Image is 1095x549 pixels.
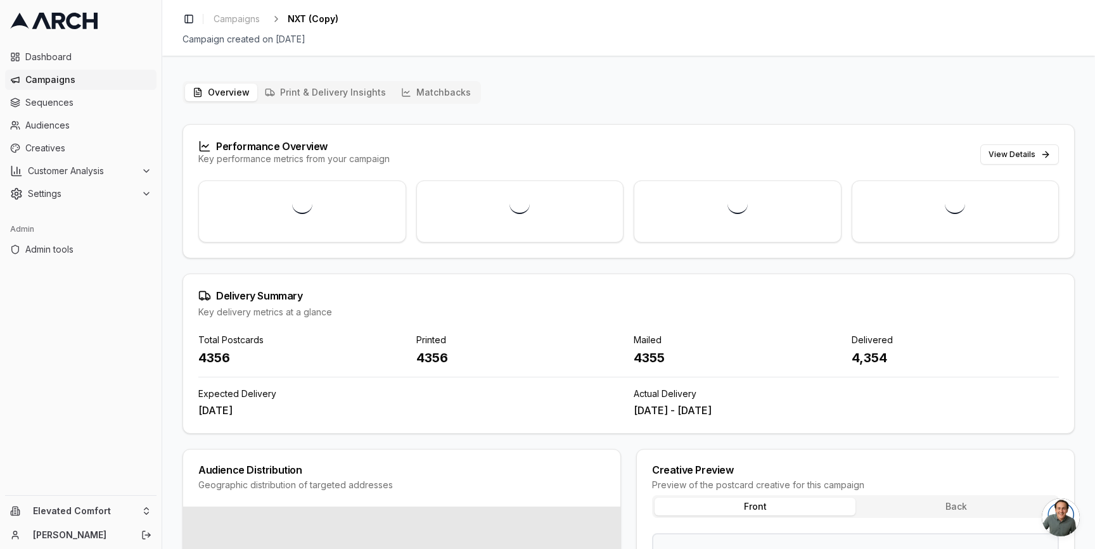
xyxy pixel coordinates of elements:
div: Total Postcards [198,334,406,346]
span: Campaigns [25,73,151,86]
a: Audiences [5,115,157,136]
div: 4,354 [852,349,1060,367]
button: Customer Analysis [5,161,157,181]
a: Creatives [5,138,157,158]
button: Back [855,498,1056,515]
div: Performance Overview [198,140,390,153]
span: Admin tools [25,243,151,256]
div: Printed [416,334,624,346]
span: Creatives [25,142,151,155]
a: Sequences [5,92,157,113]
button: View Details [980,144,1059,165]
div: Campaign created on [DATE] [182,33,1075,46]
button: Print & Delivery Insights [257,84,394,101]
a: Campaigns [208,10,265,28]
span: Audiences [25,119,151,132]
div: [DATE] [198,403,624,418]
div: Audience Distribution [198,465,605,475]
span: Dashboard [25,51,151,63]
span: Settings [28,187,136,200]
div: [DATE] - [DATE] [634,403,1059,418]
a: Campaigns [5,70,157,90]
div: 4356 [198,349,406,367]
a: Open chat [1042,498,1080,536]
div: Mailed [634,334,842,346]
div: Creative Preview [652,465,1059,475]
button: Settings [5,184,157,204]
div: Geographic distribution of targeted addresses [198,479,605,491]
button: Elevated Comfort [5,501,157,521]
div: Key delivery metrics at a glance [198,306,1059,319]
a: Dashboard [5,47,157,67]
div: Key performance metrics from your campaign [198,153,390,165]
div: 4355 [634,349,842,367]
a: [PERSON_NAME] [33,529,127,541]
button: Front [655,498,855,515]
div: 4356 [416,349,624,367]
span: Sequences [25,96,151,109]
a: Admin tools [5,239,157,260]
button: Log out [138,526,155,544]
div: Delivered [852,334,1060,346]
button: Overview [185,84,257,101]
div: Admin [5,219,157,239]
span: Customer Analysis [28,165,136,177]
div: Preview of the postcard creative for this campaign [652,479,1059,491]
div: Expected Delivery [198,388,624,400]
div: Actual Delivery [634,388,1059,400]
div: Delivery Summary [198,289,1059,302]
span: Campaigns [214,13,260,25]
button: Matchbacks [394,84,478,101]
nav: breadcrumb [208,10,338,28]
span: NXT (Copy) [288,13,338,25]
span: Elevated Comfort [33,505,136,517]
